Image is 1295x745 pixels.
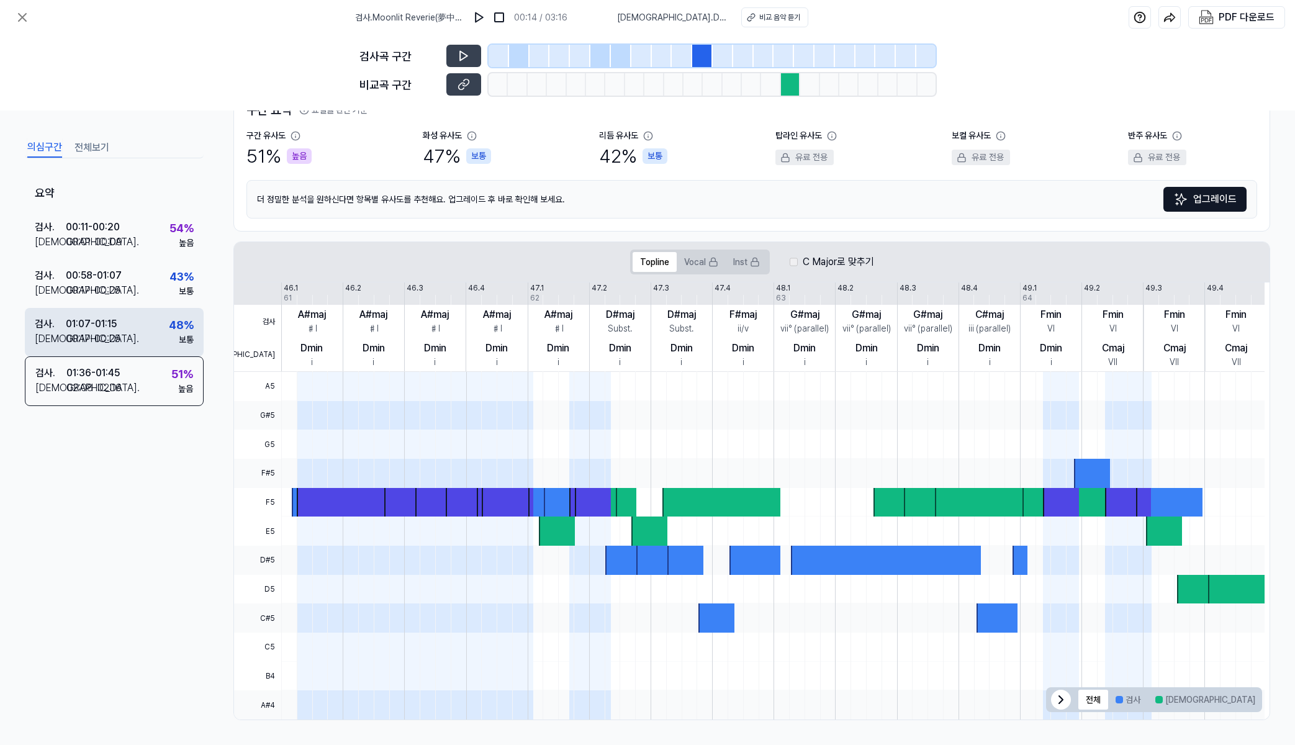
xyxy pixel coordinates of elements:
[1022,292,1032,304] div: 64
[468,282,485,294] div: 46.4
[775,150,834,165] div: 유료 전용
[66,235,122,250] div: 00:01 - 00:09
[246,129,286,142] div: 구간 유사도
[1199,10,1214,25] img: PDF Download
[741,7,808,27] button: 비교 음악 듣기
[837,282,854,294] div: 48.2
[592,282,607,294] div: 47.2
[483,307,511,322] div: A#maj
[35,332,66,346] div: [DEMOGRAPHIC_DATA] .
[1108,690,1148,710] button: 검사
[904,322,952,335] div: vii° (parallel)
[803,255,874,269] label: C Major로 맞추기
[530,292,539,304] div: 62
[363,341,385,356] div: Dmin
[1128,129,1167,142] div: 반주 유사도
[66,332,120,346] div: 00:17 - 00:25
[775,129,822,142] div: 탑라인 유사도
[424,341,446,356] div: Dmin
[434,356,436,369] div: i
[1163,187,1247,212] a: Sparkles업그레이드
[473,11,485,24] img: play
[677,252,726,272] button: Vocal
[1103,307,1124,322] div: Fmin
[1078,690,1108,710] button: 전체
[74,138,109,158] button: 전체보기
[1128,150,1186,165] div: 유료 전용
[284,292,292,304] div: 61
[790,307,819,322] div: G#maj
[35,220,66,235] div: 검사 .
[234,459,281,488] span: F#5
[179,237,194,250] div: 높음
[900,282,916,294] div: 48.3
[1164,307,1185,322] div: Fmin
[514,11,567,24] div: 00:14 / 03:16
[669,322,694,335] div: Subst.
[27,138,62,158] button: 의심구간
[171,366,193,382] div: 51 %
[66,220,120,235] div: 00:11 - 00:20
[1232,322,1240,335] div: VI
[234,338,281,372] span: [DEMOGRAPHIC_DATA]
[35,268,66,283] div: 검사 .
[968,322,1011,335] div: iii (parallel)
[234,305,281,338] span: 검사
[368,322,379,335] div: ♯I
[742,356,744,369] div: i
[715,282,731,294] div: 47.4
[530,282,544,294] div: 47.1
[359,48,439,65] div: 검사곡 구간
[234,430,281,459] span: G5
[66,283,120,298] div: 00:17 - 00:25
[423,129,462,142] div: 화성 유사도
[608,322,633,335] div: Subst.
[179,285,194,298] div: 보통
[1022,282,1037,294] div: 49.1
[975,307,1004,322] div: C#maj
[619,356,621,369] div: i
[359,76,439,93] div: 비교곡 구간
[234,662,281,691] span: B4
[492,322,502,335] div: ♯I
[804,356,806,369] div: i
[1145,282,1162,294] div: 49.3
[633,252,677,272] button: Topline
[1207,282,1224,294] div: 49.4
[1084,282,1100,294] div: 49.2
[852,307,881,322] div: G#maj
[1219,9,1275,25] div: PDF 다운로드
[298,307,326,322] div: A#maj
[496,356,498,369] div: i
[246,142,312,170] div: 51 %
[372,356,374,369] div: i
[667,307,696,322] div: D#maj
[553,322,564,335] div: ♯I
[1102,341,1124,356] div: Cmaj
[776,292,786,304] div: 63
[234,603,281,633] span: C#5
[1173,192,1188,207] img: Sparkles
[599,129,638,142] div: 리듬 유사도
[234,690,281,720] span: A#4
[287,148,312,164] div: 높음
[35,381,66,395] div: [DEMOGRAPHIC_DATA] .
[729,307,757,322] div: F#maj
[359,307,387,322] div: A#maj
[1171,322,1178,335] div: VI
[421,307,449,322] div: A#maj
[307,322,317,335] div: ♯I
[35,283,66,298] div: [DEMOGRAPHIC_DATA] .
[855,341,878,356] div: Dmin
[680,356,682,369] div: i
[234,546,281,575] span: D#5
[842,322,891,335] div: vii° (parallel)
[1040,307,1062,322] div: Fmin
[780,322,829,335] div: vii° (parallel)
[234,633,281,662] span: C5
[246,180,1257,219] div: 더 정밀한 분석을 원하신다면 항목별 유사도를 추천해요. 업그레이드 후 바로 확인해 보세요.
[485,341,508,356] div: Dmin
[66,268,122,283] div: 00:58 - 01:07
[430,322,440,335] div: ♯I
